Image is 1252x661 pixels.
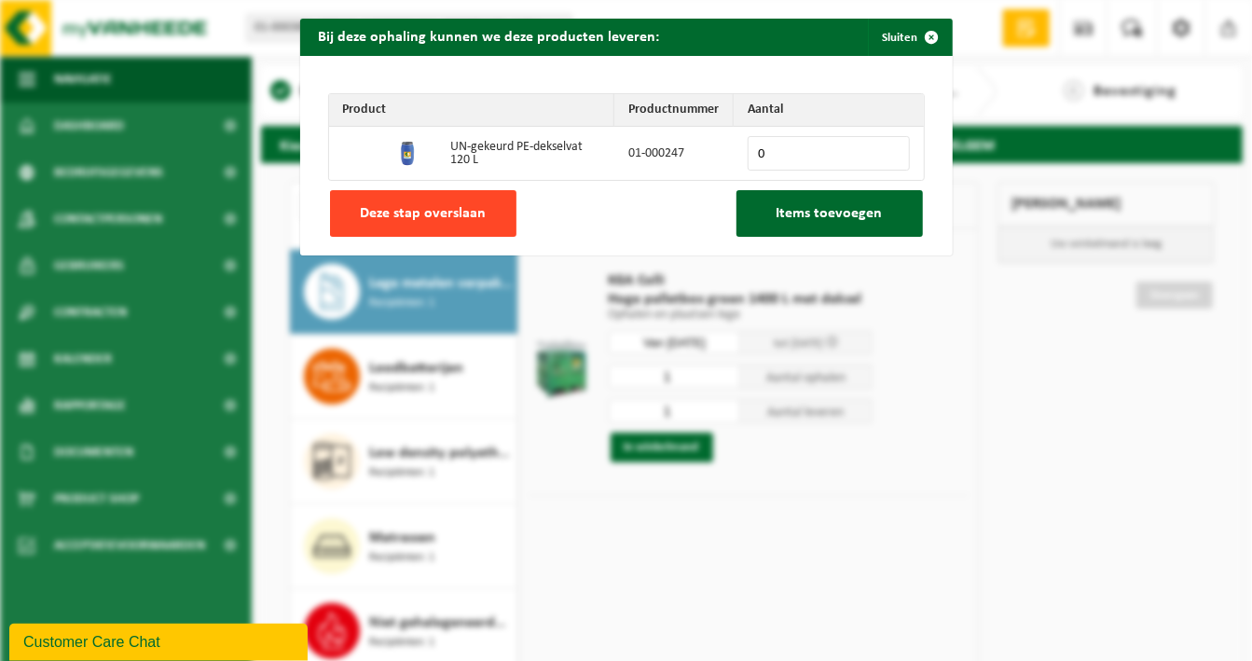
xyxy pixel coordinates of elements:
[330,190,516,237] button: Deze stap overslaan
[393,137,423,167] img: 01-000247
[736,190,923,237] button: Items toevoegen
[868,19,951,56] button: Sluiten
[360,206,486,221] span: Deze stap overslaan
[614,127,734,180] td: 01-000247
[300,19,679,54] h2: Bij deze ophaling kunnen we deze producten leveren:
[437,127,615,180] td: UN-gekeurd PE-dekselvat 120 L
[777,206,883,221] span: Items toevoegen
[614,94,734,127] th: Productnummer
[329,94,615,127] th: Product
[9,620,311,661] iframe: chat widget
[734,94,923,127] th: Aantal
